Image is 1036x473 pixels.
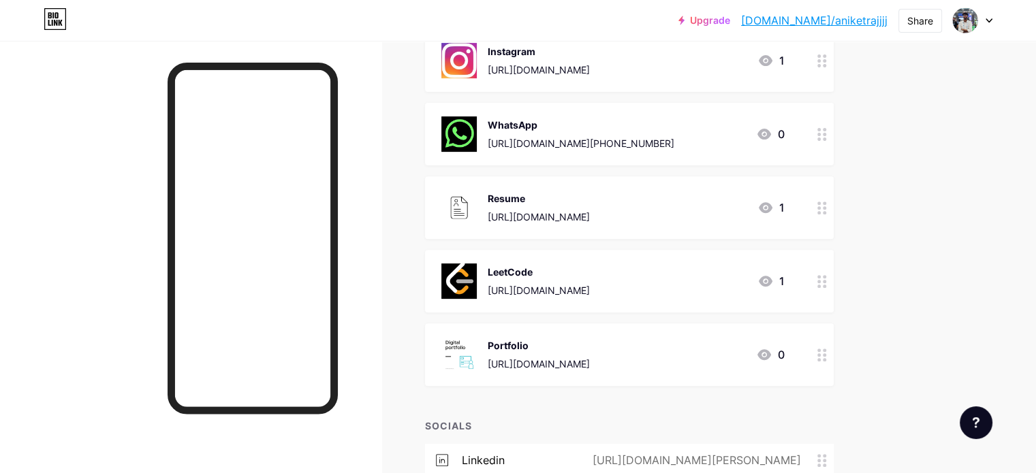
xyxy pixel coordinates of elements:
[488,210,590,224] div: [URL][DOMAIN_NAME]
[488,265,590,279] div: LeetCode
[571,452,817,468] div: [URL][DOMAIN_NAME][PERSON_NAME]
[462,452,505,468] div: linkedin
[441,263,477,299] img: LeetCode
[488,136,674,150] div: [URL][DOMAIN_NAME][PHONE_NUMBER]
[488,283,590,297] div: [URL][DOMAIN_NAME]
[441,43,477,78] img: Instagram
[756,126,785,142] div: 0
[488,338,590,353] div: Portfolio
[425,419,834,433] div: SOCIALS
[757,273,785,289] div: 1
[488,44,590,59] div: Instagram
[757,199,785,216] div: 1
[757,52,785,69] div: 1
[441,337,477,372] img: Portfolio
[678,15,730,26] a: Upgrade
[488,357,590,371] div: [URL][DOMAIN_NAME]
[488,118,674,132] div: WhatsApp
[907,14,933,28] div: Share
[756,346,785,363] div: 0
[741,12,888,29] a: [DOMAIN_NAME]/aniketrajjjj
[952,7,978,33] img: aniketrajjjj
[441,116,477,152] img: WhatsApp
[488,63,590,77] div: [URL][DOMAIN_NAME]
[441,190,477,225] img: Resume
[488,191,590,206] div: Resume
